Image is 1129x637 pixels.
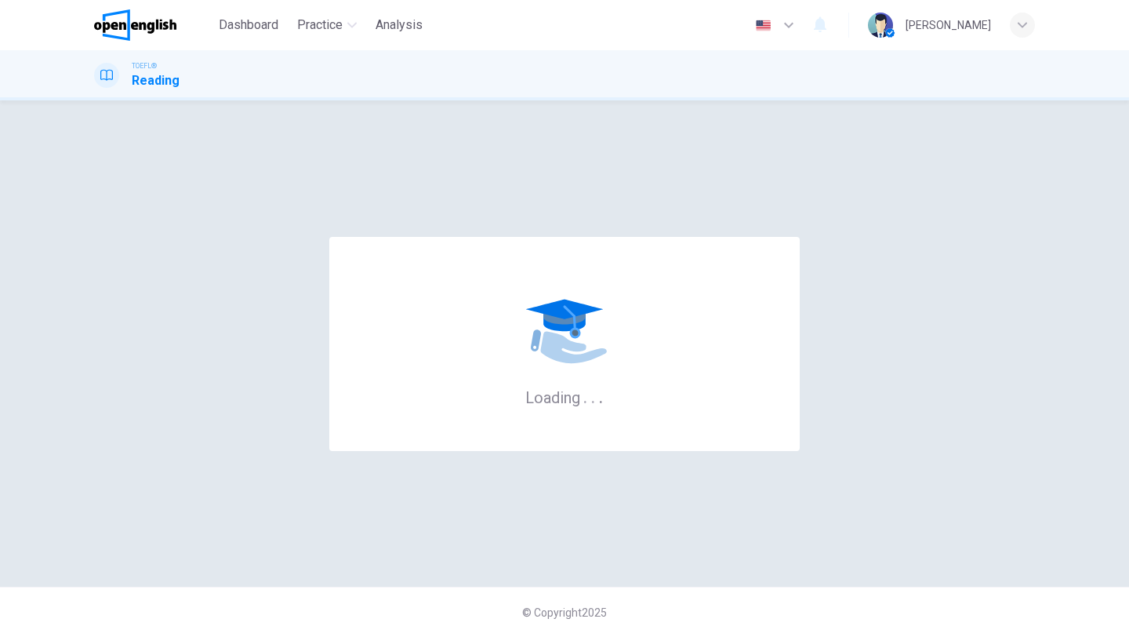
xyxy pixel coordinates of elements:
span: Practice [297,16,343,35]
img: Profile picture [868,13,893,38]
h6: . [598,383,604,409]
span: Analysis [376,16,423,35]
span: Dashboard [219,16,278,35]
button: Analysis [369,11,429,39]
h6: Loading [525,387,604,407]
span: © Copyright 2025 [522,606,607,619]
h6: . [590,383,596,409]
button: Dashboard [212,11,285,39]
button: Practice [291,11,363,39]
img: en [753,20,773,31]
span: TOEFL® [132,60,157,71]
h6: . [583,383,588,409]
div: [PERSON_NAME] [906,16,991,35]
h1: Reading [132,71,180,90]
img: OpenEnglish logo [94,9,176,41]
a: OpenEnglish logo [94,9,212,41]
